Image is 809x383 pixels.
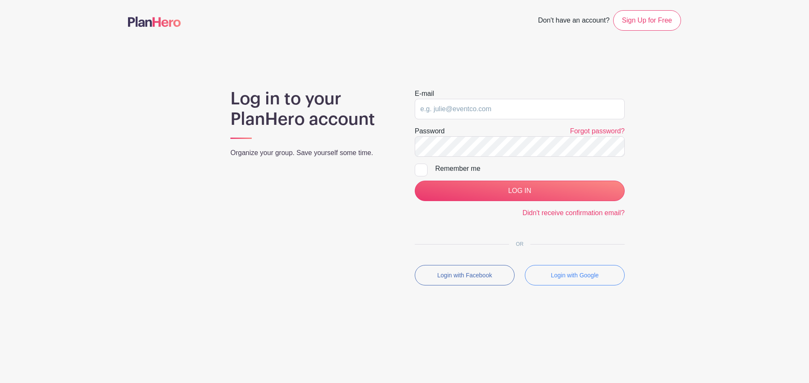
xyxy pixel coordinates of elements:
span: Don't have an account? [538,12,610,31]
a: Forgot password? [570,127,625,135]
button: Login with Google [525,265,625,285]
img: logo-507f7623f17ff9eddc593b1ce0a138ce2505c220e1c5a4e2b4648c50719b7d32.svg [128,17,181,27]
label: Password [415,126,445,136]
input: LOG IN [415,181,625,201]
small: Login with Google [551,272,599,279]
h1: Log in to your PlanHero account [230,89,394,130]
small: Login with Facebook [437,272,492,279]
div: Remember me [435,164,625,174]
input: e.g. julie@eventco.com [415,99,625,119]
a: Sign Up for Free [613,10,681,31]
button: Login with Facebook [415,265,515,285]
p: Organize your group. Save yourself some time. [230,148,394,158]
a: Didn't receive confirmation email? [522,209,625,216]
label: E-mail [415,89,434,99]
span: OR [509,241,530,247]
